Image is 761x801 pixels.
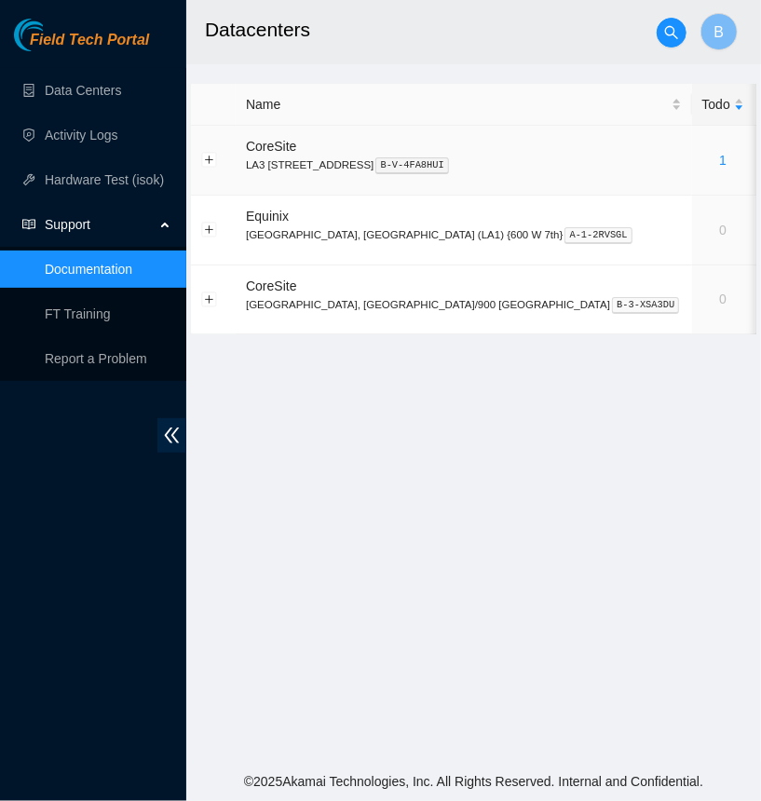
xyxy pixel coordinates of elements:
span: B [714,20,725,44]
a: 0 [719,292,727,306]
a: 0 [719,223,727,238]
span: search [658,25,686,40]
p: [GEOGRAPHIC_DATA], [GEOGRAPHIC_DATA]/900 [GEOGRAPHIC_DATA] [246,296,682,313]
a: FT Training [45,306,111,321]
img: Akamai Technologies [14,19,94,51]
a: Data Centers [45,83,121,98]
span: Equinix [246,209,289,224]
button: Expand row [202,292,217,306]
footer: © 2025 Akamai Technologies, Inc. All Rights Reserved. Internal and Confidential. [186,762,761,801]
p: Report a Problem [45,340,171,377]
span: Support [45,206,155,243]
button: B [700,13,738,50]
p: LA3 [STREET_ADDRESS] [246,156,682,173]
a: Hardware Test (isok) [45,172,164,187]
kbd: B-V-4FA8HUI [375,157,449,174]
button: Expand row [202,153,217,168]
p: [GEOGRAPHIC_DATA], [GEOGRAPHIC_DATA] (LA1) {600 W 7th} [246,226,682,243]
span: CoreSite [246,139,296,154]
button: Expand row [202,223,217,238]
a: Akamai TechnologiesField Tech Portal [14,34,149,58]
kbd: B-3-XSA3DU [612,297,679,314]
kbd: A-1-2RVSGL [564,227,632,244]
span: CoreSite [246,278,296,293]
a: Documentation [45,262,132,277]
button: search [657,18,686,48]
a: 1 [719,153,727,168]
span: Field Tech Portal [30,32,149,49]
span: read [22,218,35,231]
a: Activity Logs [45,128,118,143]
span: double-left [157,418,186,453]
